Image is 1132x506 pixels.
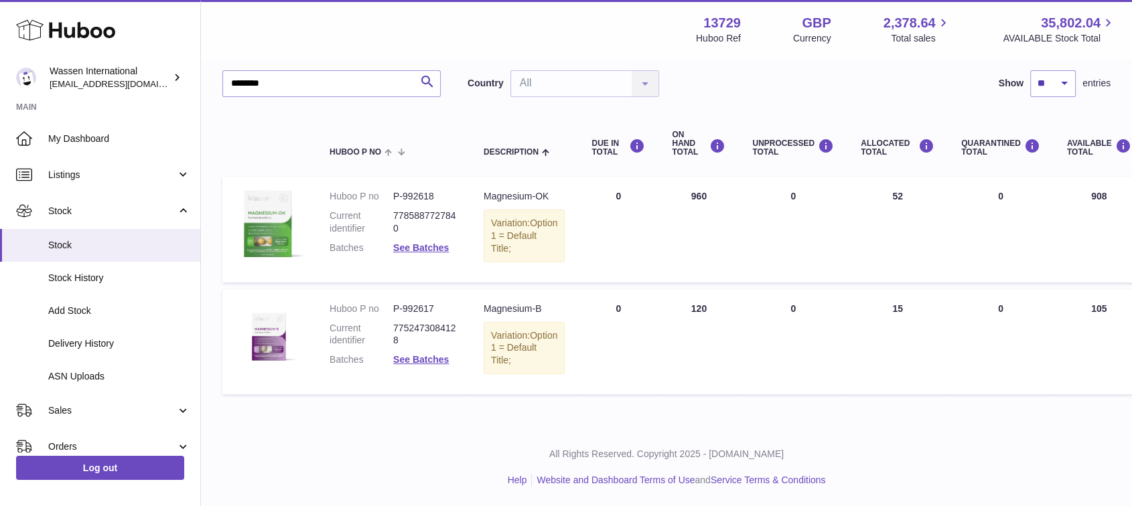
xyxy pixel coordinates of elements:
[591,139,645,157] div: DUE IN TOTAL
[393,303,457,315] dd: P-992617
[484,209,565,262] div: Variation:
[998,303,1003,314] span: 0
[578,177,658,282] td: 0
[532,474,825,487] li: and
[1003,32,1116,45] span: AVAILABLE Stock Total
[658,289,739,395] td: 120
[883,14,951,45] a: 2,378.64 Total sales
[393,190,457,203] dd: P-992618
[48,205,176,218] span: Stock
[330,209,393,235] dt: Current identifier
[891,32,950,45] span: Total sales
[658,177,739,282] td: 960
[793,32,831,45] div: Currency
[802,14,831,32] strong: GBP
[696,32,741,45] div: Huboo Ref
[752,139,834,157] div: UNPROCESSED Total
[739,177,847,282] td: 0
[847,177,948,282] td: 52
[330,148,381,157] span: Huboo P no
[491,330,557,366] span: Option 1 = Default Title;
[48,239,190,252] span: Stock
[393,242,449,253] a: See Batches
[330,353,393,366] dt: Batches
[48,404,176,417] span: Sales
[999,77,1023,90] label: Show
[484,303,565,315] div: Magnesium-B
[50,78,197,89] span: [EMAIL_ADDRESS][DOMAIN_NAME]
[998,191,1003,201] span: 0
[491,218,557,254] span: Option 1 = Default Title;
[48,370,190,383] span: ASN Uploads
[50,65,170,90] div: Wassen International
[393,354,449,365] a: See Batches
[393,322,457,347] dd: 7752473084128
[16,68,36,88] img: gemma.moses@wassen.com
[212,448,1121,460] p: All Rights Reserved. Copyright 2025 - [DOMAIN_NAME]
[330,190,393,203] dt: Huboo P no
[393,209,457,235] dd: 7785887727840
[330,303,393,315] dt: Huboo P no
[236,190,303,257] img: product image
[48,169,176,181] span: Listings
[468,77,504,90] label: Country
[739,289,847,395] td: 0
[484,148,539,157] span: Description
[1082,77,1111,90] span: entries
[48,305,190,317] span: Add Stock
[48,133,190,145] span: My Dashboard
[330,242,393,254] dt: Batches
[48,440,176,453] span: Orders
[16,456,184,480] a: Log out
[847,289,948,395] td: 15
[883,14,936,32] span: 2,378.64
[711,475,826,485] a: Service Terms & Conditions
[1067,139,1131,157] div: AVAILABLE Total
[703,14,741,32] strong: 13729
[672,131,725,157] div: ON HAND Total
[330,322,393,347] dt: Current identifier
[48,272,190,284] span: Stock History
[484,322,565,375] div: Variation:
[508,475,527,485] a: Help
[1041,14,1101,32] span: 35,802.04
[236,303,303,369] img: product image
[48,337,190,350] span: Delivery History
[861,139,934,157] div: ALLOCATED Total
[961,139,1040,157] div: QUARANTINED Total
[537,475,695,485] a: Website and Dashboard Terms of Use
[1003,14,1116,45] a: 35,802.04 AVAILABLE Stock Total
[578,289,658,395] td: 0
[484,190,565,203] div: Magnesium-OK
